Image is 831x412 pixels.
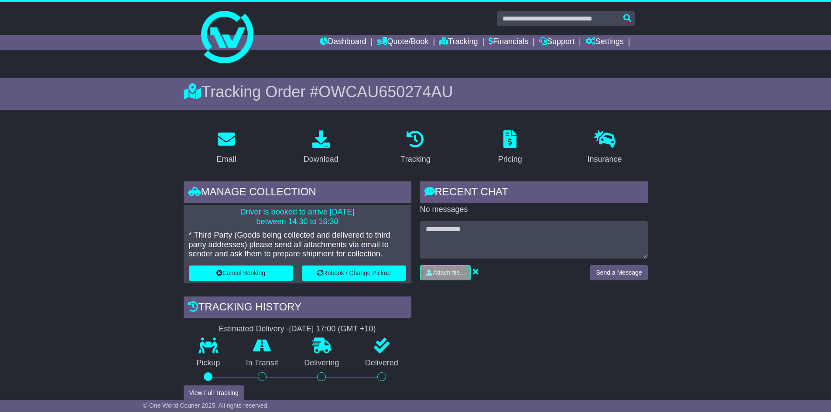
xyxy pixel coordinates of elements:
div: Tracking history [184,296,411,320]
div: Insurance [588,153,622,165]
p: Pickup [184,358,233,368]
div: Pricing [498,153,522,165]
div: Estimated Delivery - [184,324,411,334]
button: Cancel Booking [189,266,293,281]
div: Email [216,153,236,165]
button: Rebook / Change Pickup [302,266,406,281]
a: Quote/Book [377,35,428,50]
p: No messages [420,205,648,215]
span: OWCAU650274AU [318,83,453,101]
button: Send a Message [590,265,647,280]
a: Tracking [439,35,478,50]
a: Email [211,127,242,168]
div: Tracking Order # [184,82,648,101]
a: Insurance [582,127,628,168]
a: Support [539,35,575,50]
div: [DATE] 17:00 (GMT +10) [289,324,376,334]
div: Tracking [400,153,430,165]
a: Download [298,127,344,168]
span: © One World Courier 2025. All rights reserved. [143,402,269,409]
div: Manage collection [184,181,411,205]
button: View Full Tracking [184,385,244,401]
div: RECENT CHAT [420,181,648,205]
a: Pricing [492,127,528,168]
p: In Transit [233,358,291,368]
a: Tracking [395,127,436,168]
a: Settings [585,35,624,50]
div: Download [304,153,339,165]
p: Delivered [352,358,411,368]
a: Dashboard [320,35,366,50]
p: Driver is booked to arrive [DATE] between 14:30 to 16:30 [189,208,406,226]
p: * Third Party (Goods being collected and delivered to third party addresses) please send all atta... [189,231,406,259]
a: Financials [489,35,528,50]
p: Delivering [291,358,352,368]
